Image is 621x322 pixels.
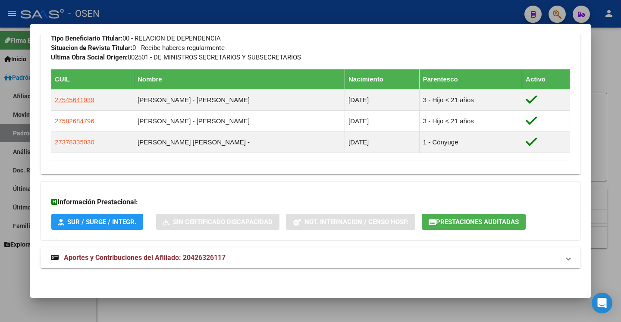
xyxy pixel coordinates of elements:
strong: Ultima Obra Social Origen: [51,53,128,61]
td: [PERSON_NAME] [PERSON_NAME] - [134,132,345,153]
td: 1 - Cónyuge [419,132,522,153]
span: Aportes y Contribuciones del Afiliado: 20426326117 [64,253,226,262]
span: 27582684796 [55,117,94,125]
span: 27545641939 [55,96,94,103]
span: Not. Internacion / Censo Hosp. [304,218,408,226]
span: 0 - Recibe haberes regularmente [51,44,225,52]
span: 00 - RELACION DE DEPENDENCIA [51,34,221,42]
div: Open Intercom Messenger [592,293,612,313]
th: CUIL [51,69,134,90]
td: [DATE] [345,132,420,153]
button: SUR / SURGE / INTEGR. [51,214,143,230]
th: Nombre [134,69,345,90]
span: Sin Certificado Discapacidad [173,218,273,226]
td: [PERSON_NAME] - [PERSON_NAME] [134,90,345,111]
strong: Tipo Beneficiario Titular: [51,34,122,42]
td: [DATE] [345,111,420,132]
th: Nacimiento [345,69,420,90]
td: [PERSON_NAME] - [PERSON_NAME] [134,111,345,132]
span: 27378335030 [55,138,94,146]
button: Prestaciones Auditadas [422,214,526,230]
button: Not. Internacion / Censo Hosp. [286,214,415,230]
td: 3 - Hijo < 21 años [419,90,522,111]
th: Activo [522,69,570,90]
td: [DATE] [345,90,420,111]
strong: Situacion de Revista Titular: [51,44,132,52]
span: SUR / SURGE / INTEGR. [67,218,136,226]
button: Sin Certificado Discapacidad [156,214,279,230]
h3: Información Prestacional: [51,197,570,207]
td: 3 - Hijo < 21 años [419,111,522,132]
th: Parentesco [419,69,522,90]
span: Prestaciones Auditadas [436,218,519,226]
mat-expansion-panel-header: Aportes y Contribuciones del Afiliado: 20426326117 [41,247,580,268]
span: 002501 - DE MINISTROS SECRETARIOS Y SUBSECRETARIOS [51,53,301,61]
